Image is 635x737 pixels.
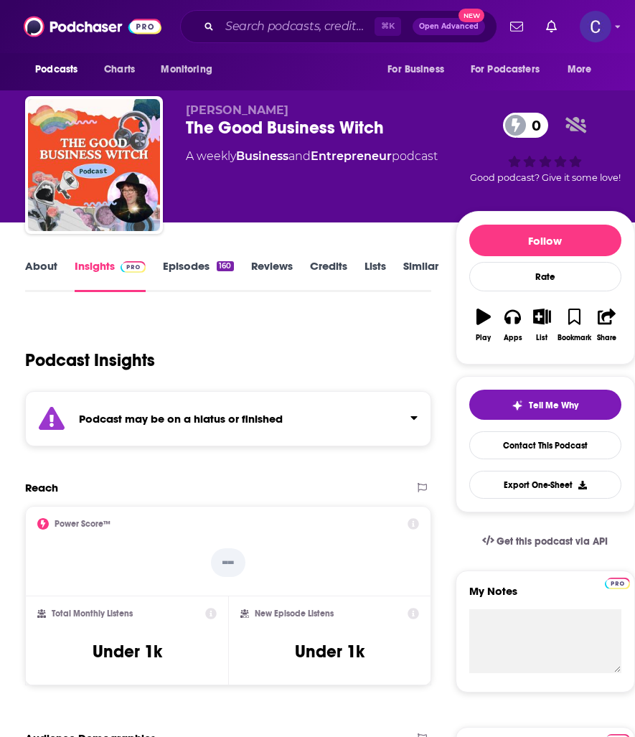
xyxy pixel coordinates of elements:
[470,172,621,183] span: Good podcast? Give it some love!
[387,60,444,80] span: For Business
[456,103,635,192] div: 0Good podcast? Give it some love!
[23,23,34,34] img: logo_orange.svg
[558,334,591,342] div: Bookmark
[504,334,522,342] div: Apps
[39,83,50,95] img: tab_domain_overview_orange.svg
[288,149,311,163] span: and
[217,261,233,271] div: 160
[35,60,77,80] span: Podcasts
[104,60,135,80] span: Charts
[95,56,144,83] a: Charts
[37,37,158,49] div: Domain: [DOMAIN_NAME]
[251,259,293,292] a: Reviews
[180,10,497,43] div: Search podcasts, credits, & more...
[161,60,212,80] span: Monitoring
[220,15,375,38] input: Search podcasts, credits, & more...
[512,400,523,411] img: tell me why sparkle
[580,11,611,42] button: Show profile menu
[597,334,616,342] div: Share
[159,85,242,94] div: Keywords by Traffic
[568,60,592,80] span: More
[461,56,560,83] button: open menu
[377,56,462,83] button: open menu
[498,299,527,351] button: Apps
[527,299,557,351] button: List
[211,548,245,577] p: --
[469,262,621,291] div: Rate
[25,349,155,371] h1: Podcast Insights
[255,609,334,619] h2: New Episode Listens
[469,471,621,499] button: Export One-Sheet
[540,14,563,39] a: Show notifications dropdown
[25,259,57,292] a: About
[469,431,621,459] a: Contact This Podcast
[605,578,630,589] img: Podchaser Pro
[469,225,621,256] button: Follow
[310,259,347,292] a: Credits
[75,259,146,292] a: InsightsPodchaser Pro
[580,11,611,42] span: Logged in as publicityxxtina
[52,609,133,619] h2: Total Monthly Listens
[79,412,283,426] strong: Podcast may be on a hiatus or finished
[25,481,58,494] h2: Reach
[557,299,592,351] button: Bookmark
[476,334,491,342] div: Play
[580,11,611,42] img: User Profile
[458,9,484,22] span: New
[295,641,364,662] h3: Under 1k
[517,113,548,138] span: 0
[24,13,161,40] img: Podchaser - Follow, Share and Rate Podcasts
[471,524,620,559] a: Get this podcast via API
[186,148,438,165] div: A weekly podcast
[497,535,608,548] span: Get this podcast via API
[55,519,110,529] h2: Power Score™
[504,14,529,39] a: Show notifications dropdown
[558,56,610,83] button: open menu
[536,334,547,342] div: List
[40,23,70,34] div: v 4.0.25
[55,85,128,94] div: Domain Overview
[186,103,288,117] span: [PERSON_NAME]
[605,576,630,589] a: Pro website
[592,299,621,351] button: Share
[469,584,621,609] label: My Notes
[375,17,401,36] span: ⌘ K
[25,56,96,83] button: open menu
[236,149,288,163] a: Business
[23,37,34,49] img: website_grey.svg
[469,390,621,420] button: tell me why sparkleTell Me Why
[93,641,162,662] h3: Under 1k
[529,400,578,411] span: Tell Me Why
[469,299,499,351] button: Play
[151,56,230,83] button: open menu
[163,259,233,292] a: Episodes160
[28,99,160,231] img: The Good Business Witch
[143,83,154,95] img: tab_keywords_by_traffic_grey.svg
[311,149,392,163] a: Entrepreneur
[364,259,386,292] a: Lists
[471,60,540,80] span: For Podcasters
[25,391,431,446] section: Click to expand status details
[121,261,146,273] img: Podchaser Pro
[503,113,548,138] a: 0
[419,23,479,30] span: Open Advanced
[403,259,438,292] a: Similar
[413,18,485,35] button: Open AdvancedNew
